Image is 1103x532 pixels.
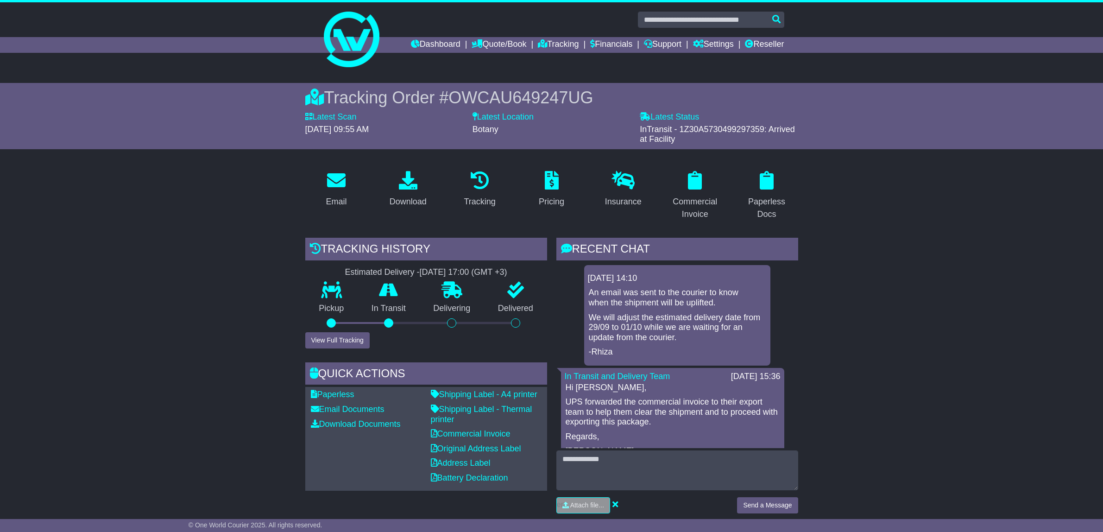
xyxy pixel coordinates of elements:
div: Commercial Invoice [670,196,720,221]
a: Settings [693,37,734,53]
a: Support [644,37,681,53]
div: [DATE] 14:10 [588,273,767,284]
span: InTransit - 1Z30A5730499297359: Arrived at Facility [640,125,795,144]
a: Battery Declaration [431,473,508,482]
a: Original Address Label [431,444,521,453]
span: Botany [473,125,498,134]
p: Delivering [420,304,485,314]
a: Dashboard [411,37,460,53]
label: Latest Scan [305,112,357,122]
p: Pickup [305,304,358,314]
p: In Transit [358,304,420,314]
a: Reseller [745,37,784,53]
div: Tracking history [305,238,547,263]
div: Estimated Delivery - [305,267,547,278]
div: Download [390,196,427,208]
div: Quick Actions [305,362,547,387]
span: © One World Courier 2025. All rights reserved. [189,521,322,529]
a: Download Documents [311,419,401,429]
a: Email [320,168,353,211]
div: Tracking [464,196,495,208]
a: Tracking [538,37,579,53]
div: Email [326,196,347,208]
p: -Rhiza [589,347,766,357]
a: Shipping Label - Thermal printer [431,405,532,424]
div: [DATE] 17:00 (GMT +3) [420,267,507,278]
a: Commercial Invoice [664,168,726,224]
p: An email was sent to the courier to know when the shipment will be uplifted. [589,288,766,308]
p: UPS forwarded the commercial invoice to their export team to help them clear the shipment and to ... [566,397,780,427]
label: Latest Status [640,112,699,122]
span: OWCAU649247UG [448,88,593,107]
button: Send a Message [737,497,798,513]
a: Commercial Invoice [431,429,511,438]
a: Email Documents [311,405,384,414]
div: Pricing [539,196,564,208]
p: [PERSON_NAME] [566,446,780,456]
button: View Full Tracking [305,332,370,348]
p: Delivered [484,304,547,314]
div: Tracking Order # [305,88,798,108]
div: Paperless Docs [742,196,792,221]
div: RECENT CHAT [556,238,798,263]
span: [DATE] 09:55 AM [305,125,369,134]
a: In Transit and Delivery Team [565,372,670,381]
a: Quote/Book [472,37,526,53]
a: Paperless [311,390,354,399]
a: Address Label [431,458,491,468]
a: Insurance [599,168,648,211]
a: Financials [590,37,632,53]
a: Paperless Docs [736,168,798,224]
div: Insurance [605,196,642,208]
a: Tracking [458,168,501,211]
div: [DATE] 15:36 [731,372,781,382]
p: We will adjust the estimated delivery date from 29/09 to 01/10 while we are waiting for an update... [589,313,766,343]
p: Hi [PERSON_NAME], [566,383,780,393]
p: Regards, [566,432,780,442]
a: Shipping Label - A4 printer [431,390,537,399]
a: Pricing [533,168,570,211]
a: Download [384,168,433,211]
label: Latest Location [473,112,534,122]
